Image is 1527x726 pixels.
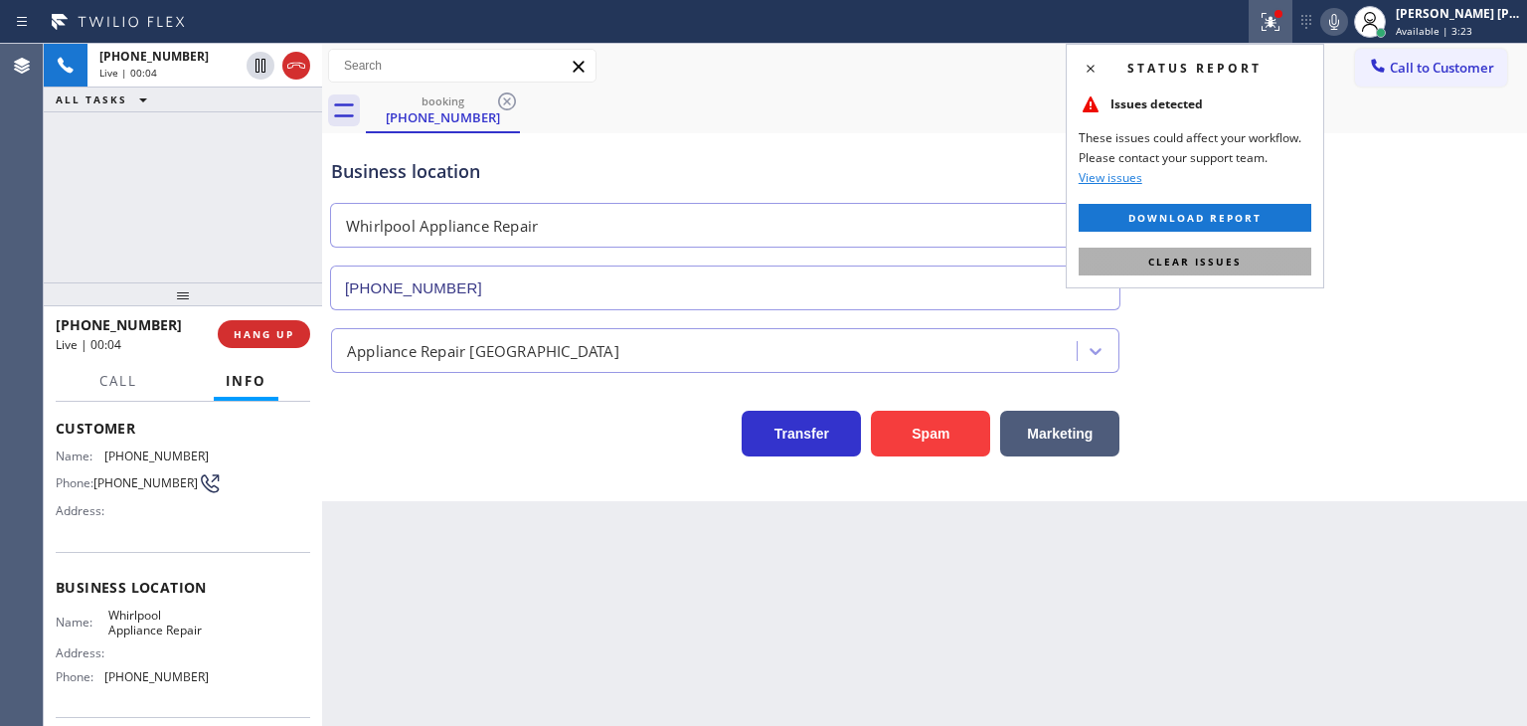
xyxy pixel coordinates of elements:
button: HANG UP [218,320,310,348]
span: Available | 3:23 [1396,24,1472,38]
span: Address: [56,645,108,660]
div: Whirlpool Appliance Repair [346,215,538,238]
span: Customer [56,419,310,438]
button: ALL TASKS [44,88,167,111]
button: Call [87,362,149,401]
span: Whirlpool Appliance Repair [108,608,208,638]
button: Spam [871,411,990,456]
span: Phone: [56,669,104,684]
input: Phone Number [330,266,1120,310]
div: [PERSON_NAME] [PERSON_NAME] [1396,5,1521,22]
span: Call to Customer [1390,59,1494,77]
button: Hold Customer [247,52,274,80]
span: ALL TASKS [56,92,127,106]
div: (310) 561-2820 [368,89,518,131]
span: Live | 00:04 [56,336,121,353]
div: [PHONE_NUMBER] [368,108,518,126]
span: HANG UP [234,327,294,341]
span: [PHONE_NUMBER] [104,449,209,463]
div: booking [368,93,518,108]
span: [PHONE_NUMBER] [56,315,182,334]
button: Mute [1320,8,1348,36]
span: Info [226,372,266,390]
button: Marketing [1000,411,1119,456]
span: Name: [56,615,108,630]
button: Transfer [742,411,861,456]
span: Name: [56,449,104,463]
span: [PHONE_NUMBER] [93,475,198,490]
span: [PHONE_NUMBER] [99,48,209,65]
span: Call [99,372,137,390]
button: Info [214,362,278,401]
span: [PHONE_NUMBER] [104,669,209,684]
span: Live | 00:04 [99,66,157,80]
span: Phone: [56,475,93,490]
button: Call to Customer [1355,49,1507,87]
div: Business location [331,158,1119,185]
input: Search [329,50,595,82]
button: Hang up [282,52,310,80]
div: Appliance Repair [GEOGRAPHIC_DATA] [347,339,619,362]
span: Address: [56,503,108,518]
span: Business location [56,578,310,597]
